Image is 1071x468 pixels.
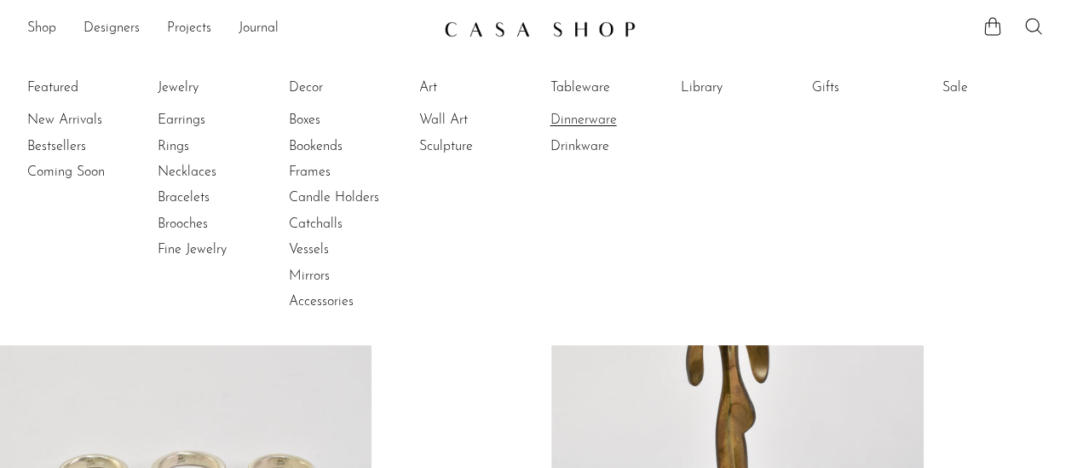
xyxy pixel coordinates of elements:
a: Brooches [158,215,285,234]
a: New Arrivals [27,111,155,130]
a: Sale [942,78,1070,97]
a: Vessels [289,240,417,259]
ul: Gifts [811,75,939,107]
a: Coming Soon [27,163,155,182]
a: Boxes [289,111,417,130]
a: Jewelry [158,78,285,97]
a: Library [681,78,809,97]
a: Projects [167,18,211,40]
a: Drinkware [550,137,678,156]
ul: Featured [27,107,155,185]
a: Sculpture [419,137,547,156]
ul: NEW HEADER MENU [27,14,430,43]
ul: Art [419,75,547,159]
a: Wall Art [419,111,547,130]
a: Dinnerware [550,111,678,130]
ul: Tableware [550,75,678,159]
a: Designers [83,18,140,40]
a: Rings [158,137,285,156]
a: Earrings [158,111,285,130]
a: Bracelets [158,188,285,207]
ul: Sale [942,75,1070,107]
nav: Desktop navigation [27,14,430,43]
a: Candle Holders [289,188,417,207]
ul: Jewelry [158,75,285,263]
a: Art [419,78,547,97]
a: Accessories [289,292,417,311]
a: Decor [289,78,417,97]
ul: Decor [289,75,417,315]
a: Catchalls [289,215,417,234]
ul: Library [681,75,809,107]
a: Bestsellers [27,137,155,156]
a: Journal [239,18,279,40]
a: Frames [289,163,417,182]
a: Shop [27,18,56,40]
a: Necklaces [158,163,285,182]
a: Fine Jewelry [158,240,285,259]
a: Mirrors [289,267,417,286]
a: Gifts [811,78,939,97]
a: Tableware [550,78,678,97]
a: Bookends [289,137,417,156]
